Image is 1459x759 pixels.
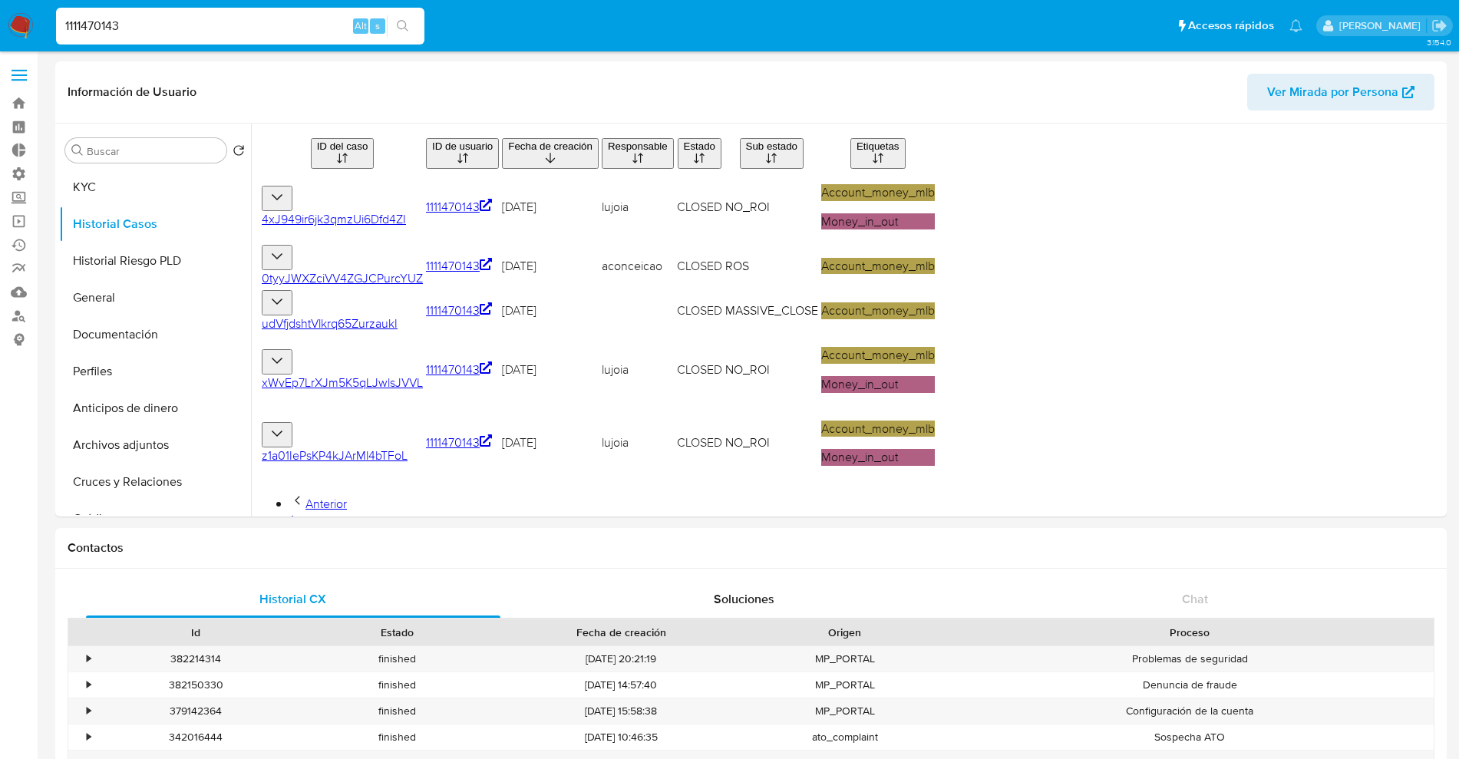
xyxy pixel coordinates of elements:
button: Ver Mirada por Persona [1247,74,1434,111]
button: search-icon [387,15,418,37]
span: Soluciones [714,590,774,608]
span: Alt [355,18,367,33]
button: Cruces y Relaciones [59,464,251,500]
div: 382214314 [95,646,296,672]
h1: Contactos [68,540,1434,556]
h1: Información de Usuario [68,84,196,100]
button: Historial Casos [59,206,251,243]
div: [DATE] 10:46:35 [498,724,744,750]
input: Buscar [87,144,220,158]
div: finished [296,698,497,724]
div: • [87,678,91,692]
button: General [59,279,251,316]
input: Buscar usuario o caso... [56,16,424,36]
div: Estado [307,625,487,640]
a: Notificaciones [1289,19,1302,32]
div: [DATE] 14:57:40 [498,672,744,698]
div: Fecha de creación [509,625,734,640]
div: finished [296,672,497,698]
div: Proceso [956,625,1423,640]
span: Historial CX [259,590,326,608]
div: finished [296,646,497,672]
div: MP_PORTAL [744,698,946,724]
span: Ver Mirada por Persona [1267,74,1398,111]
div: 379142364 [95,698,296,724]
div: Configuración de la cuenta [946,698,1434,724]
button: Anticipos de dinero [59,390,251,427]
button: Perfiles [59,353,251,390]
div: 342016444 [95,724,296,750]
span: Accesos rápidos [1188,18,1274,34]
div: finished [296,724,497,750]
button: Documentación [59,316,251,353]
div: Id [106,625,286,640]
button: KYC [59,169,251,206]
div: MP_PORTAL [744,646,946,672]
div: Problemas de seguridad [946,646,1434,672]
div: ato_complaint [744,724,946,750]
button: Historial Riesgo PLD [59,243,251,279]
div: [DATE] 15:58:38 [498,698,744,724]
div: Origen [755,625,935,640]
div: Sospecha ATO [946,724,1434,750]
div: 382150330 [95,672,296,698]
button: Buscar [71,144,84,157]
div: • [87,730,91,744]
button: Créditos [59,500,251,537]
div: MP_PORTAL [744,672,946,698]
div: • [87,652,91,666]
span: s [375,18,380,33]
div: [DATE] 20:21:19 [498,646,744,672]
button: Volver al orden por defecto [233,144,245,161]
p: santiago.sgreco@mercadolibre.com [1339,18,1426,33]
span: Chat [1182,590,1208,608]
div: Denuncia de fraude [946,672,1434,698]
div: • [87,704,91,718]
a: Salir [1431,18,1447,34]
button: Archivos adjuntos [59,427,251,464]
